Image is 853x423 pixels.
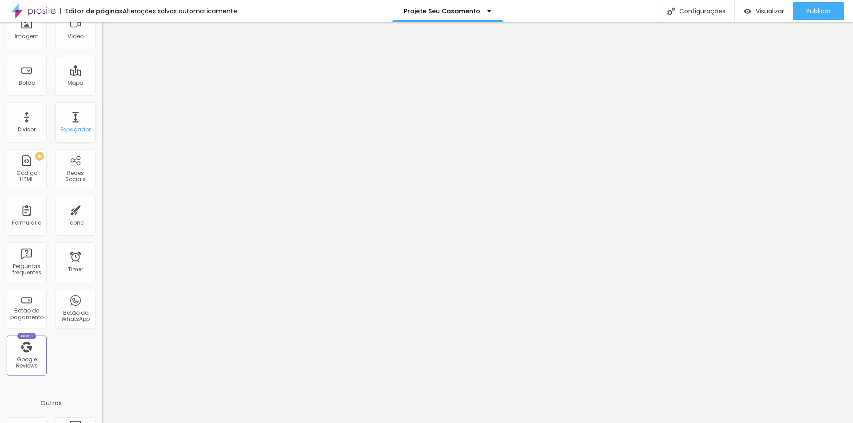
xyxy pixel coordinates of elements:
span: Visualizar [756,8,784,15]
img: view-1.svg [744,8,751,15]
div: Botão de pagamento [9,308,44,320]
button: Publicar [793,2,844,20]
div: Redes Sociais [58,170,93,183]
div: Novo [17,333,36,339]
span: Publicar [806,8,831,15]
div: Mapa [68,80,84,86]
div: Código HTML [9,170,44,183]
iframe: Editor [102,22,853,423]
div: Formulário [12,220,41,226]
div: Timer [68,266,83,273]
div: Botão do WhatsApp [58,310,93,323]
img: Icone [667,8,675,15]
div: Divisor [18,127,36,133]
div: Ícone [68,220,84,226]
div: Espaçador [60,127,91,133]
p: Projete Seu Casamento [404,8,480,14]
div: Botão [19,80,35,86]
div: Imagem [15,33,39,40]
div: Google Reviews [9,356,44,369]
div: Alterações salvas automaticamente [123,8,237,14]
button: Visualizar [735,2,793,20]
div: Vídeo [68,33,84,40]
div: Perguntas frequentes [9,263,44,276]
div: Editor de páginas [60,8,123,14]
